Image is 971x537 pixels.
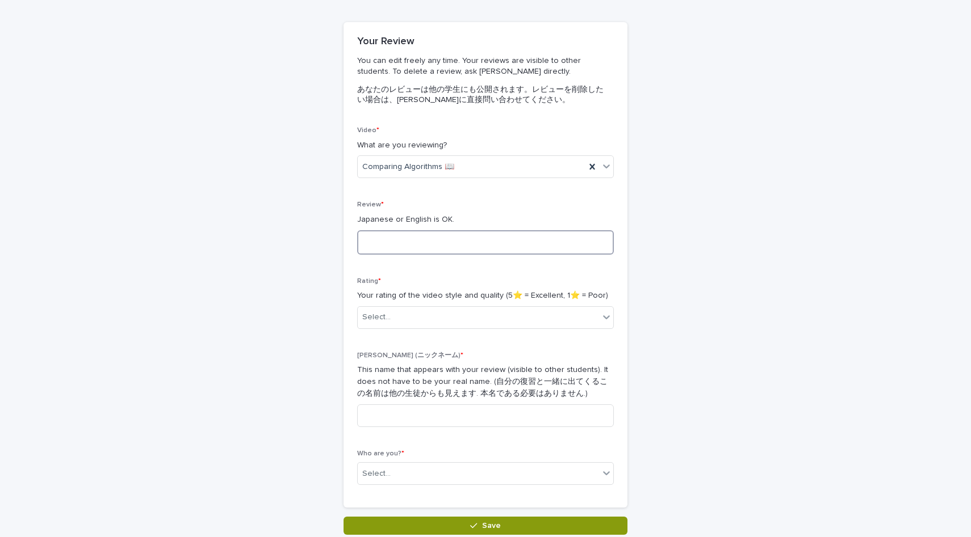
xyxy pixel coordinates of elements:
span: Video [357,127,379,134]
div: Select... [362,311,391,323]
p: Your rating of the video style and quality (5⭐️ = Excellent, 1⭐️ = Poor) [357,290,614,302]
div: Select... [362,468,391,480]
span: Who are you? [357,450,404,457]
span: Review [357,201,384,208]
span: Rating [357,278,381,285]
p: You can edit freely any time. Your reviews are visible to other students. To delete a review, ask... [357,56,609,76]
span: Comparing Algorithms 📖 [362,161,454,173]
p: あなたのレビューは他の学生にも公開されます。レビューを削除したい場合は、[PERSON_NAME]に直接問い合わせてください。 [357,84,609,105]
h2: Your Review [357,36,415,48]
p: This name that appears with your review (visible to other students). It does not have to be your ... [357,364,614,399]
span: Save [482,522,501,530]
span: [PERSON_NAME] (ニックネーム) [357,352,463,359]
p: What are you reviewing? [357,139,614,151]
button: Save [344,517,627,535]
p: Japanese or English is OK. [357,214,614,226]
